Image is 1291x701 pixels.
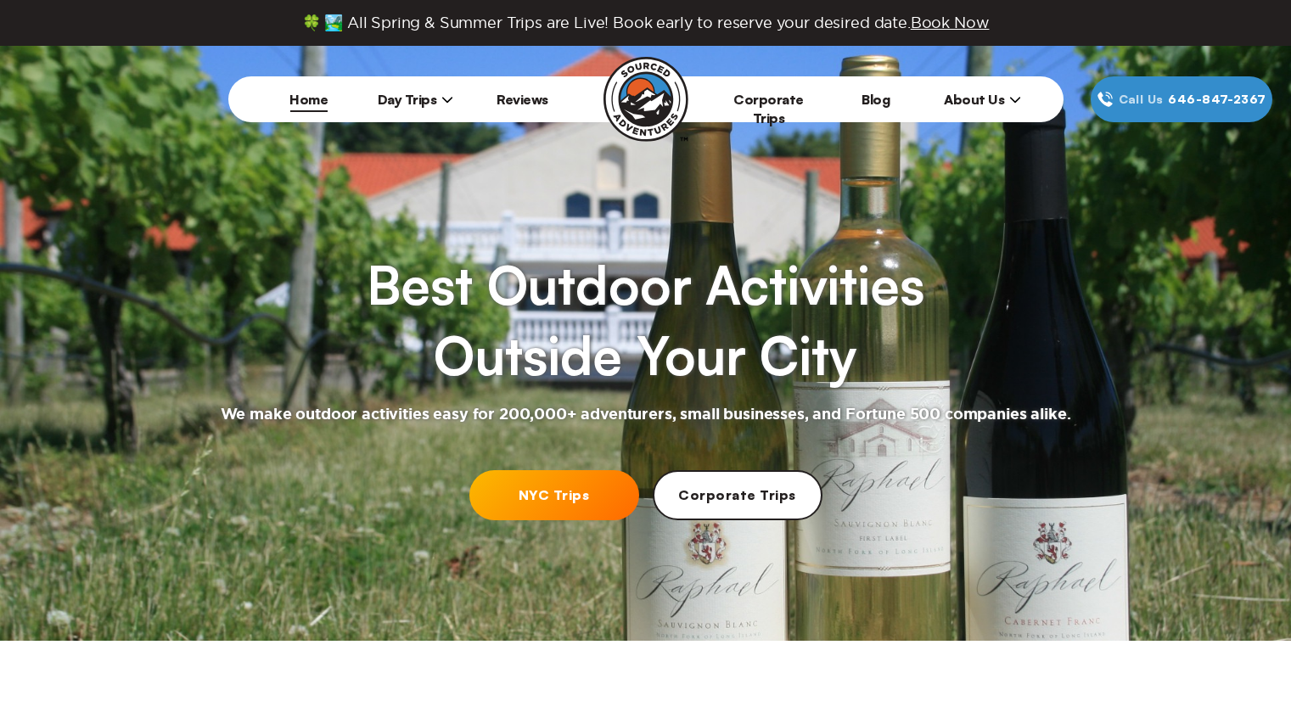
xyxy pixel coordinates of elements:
span: 646‍-847‍-2367 [1168,90,1266,109]
h2: We make outdoor activities easy for 200,000+ adventurers, small businesses, and Fortune 500 compa... [221,405,1071,425]
a: Reviews [497,91,548,108]
a: Blog [862,91,890,108]
a: Call Us646‍-847‍-2367 [1091,76,1272,122]
a: Corporate Trips [653,470,822,520]
span: Book Now [911,14,990,31]
img: Sourced Adventures company logo [603,57,688,142]
span: About Us [944,91,1021,108]
a: Corporate Trips [733,91,804,126]
span: 🍀 🏞️ All Spring & Summer Trips are Live! Book early to reserve your desired date. [302,14,990,32]
a: Home [289,91,328,108]
h1: Best Outdoor Activities Outside Your City [367,250,923,391]
span: Call Us [1114,90,1169,109]
a: NYC Trips [469,470,639,520]
span: Day Trips [378,91,454,108]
